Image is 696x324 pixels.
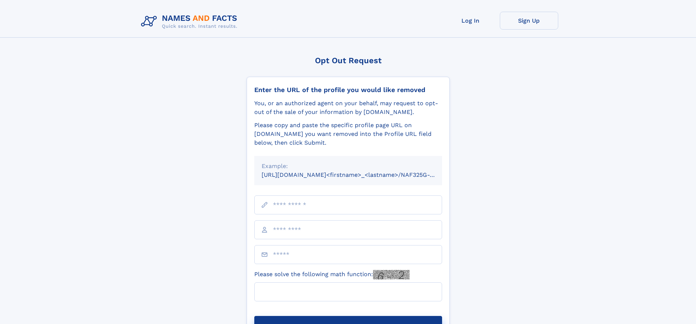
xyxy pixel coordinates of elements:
[262,171,456,178] small: [URL][DOMAIN_NAME]<firstname>_<lastname>/NAF325G-xxxxxxxx
[138,12,243,31] img: Logo Names and Facts
[500,12,558,30] a: Sign Up
[254,121,442,147] div: Please copy and paste the specific profile page URL on [DOMAIN_NAME] you want removed into the Pr...
[254,270,410,279] label: Please solve the following math function:
[247,56,450,65] div: Opt Out Request
[262,162,435,171] div: Example:
[441,12,500,30] a: Log In
[254,86,442,94] div: Enter the URL of the profile you would like removed
[254,99,442,117] div: You, or an authorized agent on your behalf, may request to opt-out of the sale of your informatio...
